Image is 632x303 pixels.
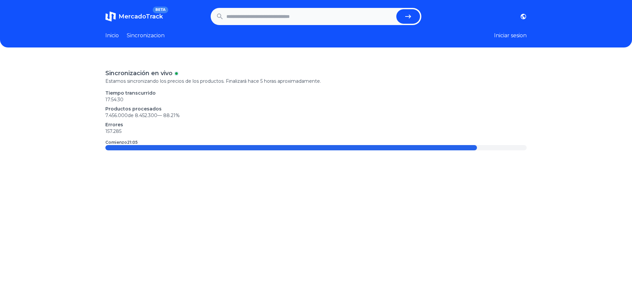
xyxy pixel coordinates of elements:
[105,106,527,112] p: Productos procesados
[105,121,527,128] p: Errores
[105,78,527,84] p: Estamos sincronizando los precios de los productos. Finalizará hace 5 horas aproximadamente.
[105,140,138,145] p: Comienzo
[127,140,138,145] time: 21:05
[163,112,180,118] span: 88.21 %
[105,69,172,78] p: Sincronización en vivo
[105,11,163,22] a: MercadoTrackBETA
[153,7,168,13] span: BETA
[118,13,163,20] span: MercadoTrack
[105,97,123,103] time: 17:54:30
[105,11,116,22] img: MercadoTrack
[494,32,527,40] button: Iniciar sesion
[105,128,527,135] p: 157.285
[105,32,119,40] a: Inicio
[105,90,527,96] p: Tiempo transcurrido
[105,112,527,119] p: 7.456.000 de 8.452.300 —
[127,32,165,40] a: Sincronizacion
